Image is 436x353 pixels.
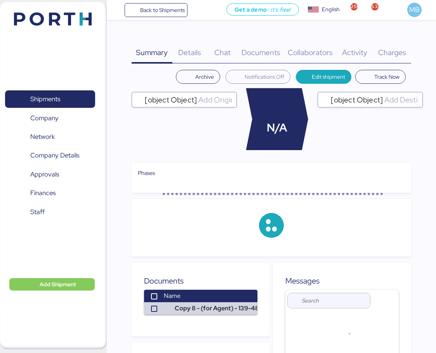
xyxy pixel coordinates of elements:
span: Add Shipment [40,280,76,289]
span: [object Object] [145,96,197,103]
button: Add Shipment [9,278,95,291]
span: Summary [136,47,168,57]
span: Archive [195,72,214,81]
span: Network [30,131,55,142]
div: Phases [138,169,405,177]
a: Network [5,128,95,146]
button: Notifications Off [226,70,291,84]
span: Chat [214,47,231,57]
span: Name [164,292,181,300]
input: Search [302,293,366,308]
span: Company Details [30,150,79,161]
input: [object Object] [383,95,419,104]
a: Approvals [5,166,95,183]
a: Company Details [5,147,95,164]
span: MB [409,5,420,15]
a: Company [5,109,95,127]
td: Copy 8 - (for Agent) - 139-48699162.PDF [161,302,301,315]
span: Activity [342,47,367,57]
button: Archive [176,70,220,84]
div: Documents [144,275,257,287]
span: Details [178,47,201,57]
div: English [322,5,340,14]
input: [object Object] [197,95,233,104]
button: Edit shipment [296,70,351,84]
span: Back to Shipments [140,5,185,15]
span: Edit shipment [312,72,345,81]
a: Staff [5,203,95,221]
button: Menu [111,3,125,17]
span: Company [30,112,59,124]
a: Shipments [5,90,95,108]
span: N/A [267,119,287,136]
a: Finances [5,184,95,202]
span: Documents [241,47,280,57]
span: Notifications Off [245,72,284,81]
div: Messages [285,275,399,287]
span: Shipments [30,93,60,105]
span: Charges [378,47,406,57]
span: Finances [30,187,56,199]
span: Collaborators [288,47,333,57]
span: [object Object] [331,96,383,103]
span: Approvals [30,169,59,180]
span: Staff [30,206,45,218]
a: Back to Shipments [125,3,188,17]
button: Track Now [355,70,406,84]
span: Track Now [374,72,400,81]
